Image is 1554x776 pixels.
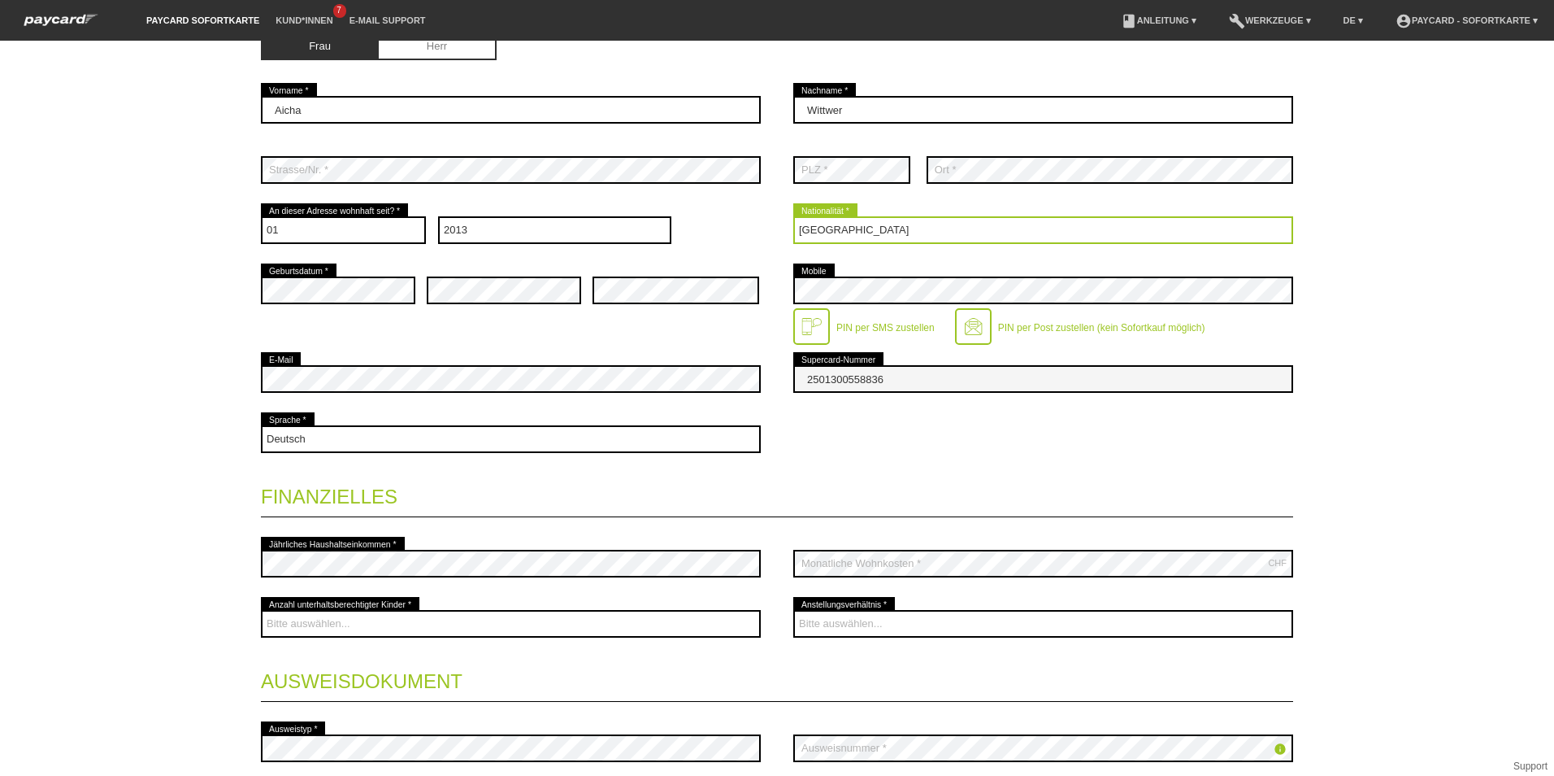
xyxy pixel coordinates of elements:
[267,15,341,25] a: Kund*innen
[1121,13,1137,29] i: book
[138,15,267,25] a: paycard Sofortkarte
[998,322,1205,334] label: PIN per Post zustellen (kein Sofortkauf möglich)
[1229,13,1245,29] i: build
[1513,761,1547,772] a: Support
[333,4,346,18] span: 7
[1274,744,1287,758] a: info
[261,469,1293,517] legend: Finanzielles
[1113,15,1205,25] a: bookAnleitung ▾
[341,15,434,25] a: E-Mail Support
[261,654,1293,702] legend: Ausweisdokument
[1221,15,1319,25] a: buildWerkzeuge ▾
[1335,15,1371,25] a: DE ▾
[1268,558,1287,568] div: CHF
[1396,13,1412,29] i: account_circle
[1387,15,1546,25] a: account_circlepaycard - Sofortkarte ▾
[16,19,106,31] a: paycard Sofortkarte
[16,11,106,28] img: paycard Sofortkarte
[836,322,935,334] label: PIN per SMS zustellen
[1274,743,1287,756] i: info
